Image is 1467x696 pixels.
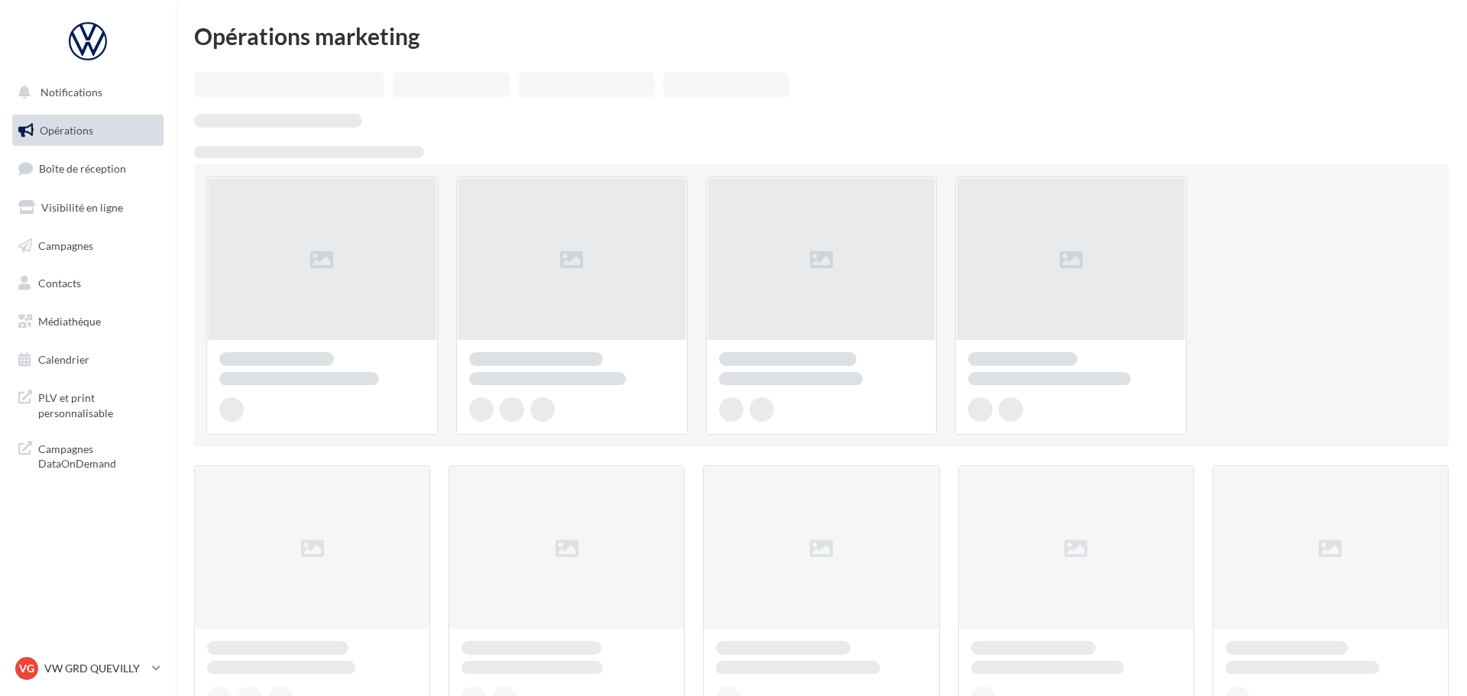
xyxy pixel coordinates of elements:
p: VW GRD QUEVILLY [44,661,146,676]
a: Contacts [9,267,167,299]
span: Notifications [40,86,102,99]
span: PLV et print personnalisable [38,387,157,420]
div: Opérations marketing [194,24,1449,47]
a: Boîte de réception [9,152,167,185]
span: Opérations [40,124,93,137]
a: Médiathèque [9,306,167,338]
a: PLV et print personnalisable [9,381,167,426]
button: Notifications [9,76,160,108]
a: Campagnes [9,230,167,262]
a: Visibilité en ligne [9,192,167,224]
a: Calendrier [9,344,167,376]
span: VG [19,661,34,676]
span: Calendrier [38,353,89,366]
span: Campagnes DataOnDemand [38,439,157,471]
a: Opérations [9,115,167,147]
a: Campagnes DataOnDemand [9,432,167,477]
a: VG VW GRD QUEVILLY [12,654,164,683]
span: Visibilité en ligne [41,201,123,214]
span: Contacts [38,277,81,290]
span: Boîte de réception [39,162,126,175]
span: Campagnes [38,238,93,251]
span: Médiathèque [38,315,101,328]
